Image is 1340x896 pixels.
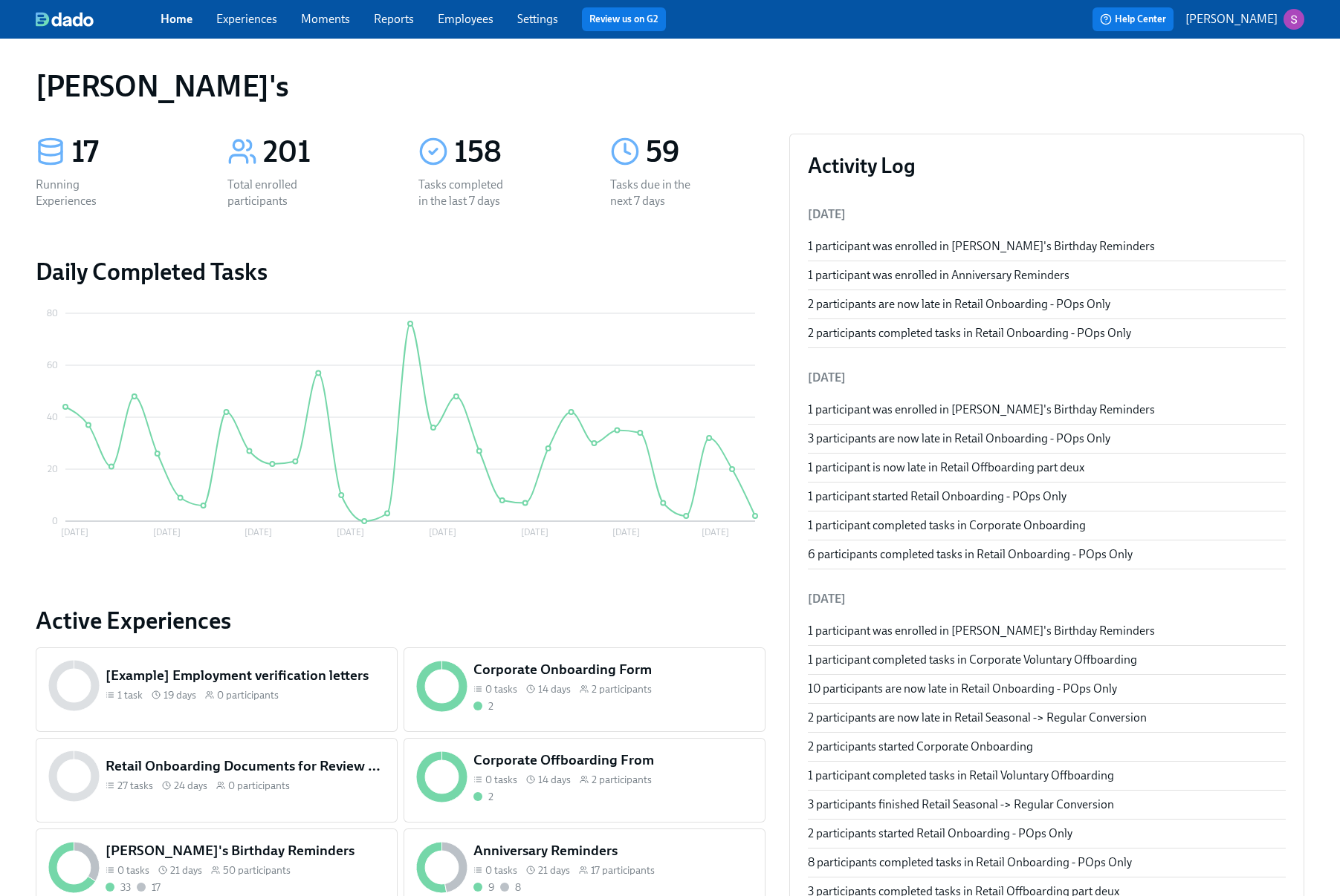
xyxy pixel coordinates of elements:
div: 1 participant was enrolled in Anniversary Reminders [808,267,1286,284]
div: 1 participant was enrolled in [PERSON_NAME]'s Birthday Reminders [808,623,1286,639]
div: 1 participant was enrolled in [PERSON_NAME]'s Birthday Reminders [808,238,1286,255]
tspan: [DATE] [153,527,181,537]
h2: Daily Completed Tasks [36,257,766,287]
li: [DATE] [808,581,1286,617]
img: dado [36,12,94,27]
div: 1 participant was enrolled in [PERSON_NAME]'s Birthday Reminders [808,402,1286,418]
a: Retail Onboarding Documents for Review & Signing27 tasks 24 days0 participants [36,738,398,823]
div: 1 participant completed tasks in Corporate Voluntary Offboarding [808,652,1286,668]
span: 14 days [538,773,571,787]
div: 59 [646,134,766,171]
a: Reports [374,12,414,26]
tspan: [DATE] [245,527,272,537]
div: 17 [71,134,192,171]
div: Running Experiences [36,177,131,209]
span: 0 tasks [485,863,517,877]
div: 1 participant completed tasks in Corporate Onboarding [808,517,1286,534]
div: Not started [500,880,521,895]
p: [PERSON_NAME] [1185,11,1278,27]
div: 2 [488,699,493,713]
div: 33 [120,880,131,895]
div: Total enrolled participants [227,177,323,209]
a: Experiences [216,12,277,26]
a: Settings [517,12,558,26]
div: 8 [515,880,521,895]
div: 1 participant started Retail Onboarding - POps Only [808,488,1286,505]
tspan: 60 [47,360,58,370]
div: 10 participants are now late in Retail Onboarding - POps Only [808,681,1286,697]
span: 0 participants [217,688,279,702]
a: Active Experiences [36,606,766,635]
span: 0 participants [228,779,290,793]
tspan: [DATE] [702,527,729,537]
div: 2 [488,790,493,804]
h5: Corporate Offboarding From [473,751,753,770]
div: Completed all due tasks [473,880,494,895]
span: 50 participants [223,863,291,877]
tspan: 20 [48,464,58,474]
div: 9 [488,880,494,895]
button: Help Center [1093,7,1174,31]
div: 3 participants finished Retail Seasonal -> Regular Conversion [808,797,1286,813]
h5: [Example] Employment verification letters [106,666,385,685]
span: 17 participants [591,863,655,877]
span: Help Center [1100,12,1166,27]
span: 1 task [117,688,143,702]
tspan: 80 [47,308,58,318]
div: 3 participants are now late in Retail Onboarding - POps Only [808,431,1286,447]
div: Completed all due tasks [473,790,493,804]
tspan: [DATE] [521,527,548,537]
h3: Activity Log [808,152,1286,179]
div: Completed all due tasks [106,880,131,895]
span: 0 tasks [117,863,149,877]
span: 21 days [538,863,570,877]
a: Corporate Onboarding Form0 tasks 14 days2 participants2 [404,647,766,732]
h5: [PERSON_NAME]'s Birthday Reminders [106,841,385,860]
div: Tasks completed in the last 7 days [418,177,514,209]
span: 27 tasks [117,779,153,793]
span: 14 days [538,682,571,696]
div: 1 participant is now late in Retail Offboarding part deux [808,460,1286,476]
div: 2 participants are now late in Retail Onboarding - POps Only [808,296,1286,313]
h1: [PERSON_NAME]'s [36,68,289,104]
div: Tasks due in the next 7 days [610,177,705,209]
tspan: 40 [47,412,58,422]
span: 19 days [164,688,196,702]
tspan: 0 [52,516,58,526]
a: Moments [301,12,350,26]
tspan: [DATE] [337,527,364,537]
div: 8 participants completed tasks in Retail Onboarding - POps Only [808,854,1286,871]
a: dado [36,12,161,27]
img: ACg8ocKvalk5eKiSYA0Mj5kntfYcqlTkZhBNoQiYmXyzfaV5EtRlXQ=s96-c [1284,9,1304,30]
a: Home [161,12,192,26]
span: 21 days [170,863,202,877]
span: 2 participants [592,773,652,787]
button: Review us on G2 [582,7,666,31]
div: 2 participants completed tasks in Retail Onboarding - POps Only [808,325,1286,341]
div: 6 participants completed tasks in Retail Onboarding - POps Only [808,546,1286,563]
div: Not started [137,880,161,895]
h5: Corporate Onboarding Form [473,660,753,679]
span: 0 tasks [485,773,517,787]
tspan: [DATE] [612,527,640,537]
div: Completed all due tasks [473,699,493,713]
span: 0 tasks [485,682,517,696]
li: [DATE] [808,360,1286,396]
span: [DATE] [808,207,846,221]
span: 2 participants [592,682,652,696]
a: Employees [438,12,493,26]
span: 24 days [174,779,207,793]
a: Review us on G2 [589,12,658,27]
a: Corporate Offboarding From0 tasks 14 days2 participants2 [404,738,766,823]
div: 2 participants are now late in Retail Seasonal -> Regular Conversion [808,710,1286,726]
h5: Anniversary Reminders [473,841,753,860]
div: 2 participants started Retail Onboarding - POps Only [808,825,1286,842]
div: 17 [152,880,161,895]
div: 158 [454,134,574,171]
div: 201 [263,134,383,171]
button: [PERSON_NAME] [1185,9,1304,30]
div: 1 participant completed tasks in Retail Voluntary Offboarding [808,768,1286,784]
tspan: [DATE] [429,527,456,537]
div: 2 participants started Corporate Onboarding [808,739,1286,755]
